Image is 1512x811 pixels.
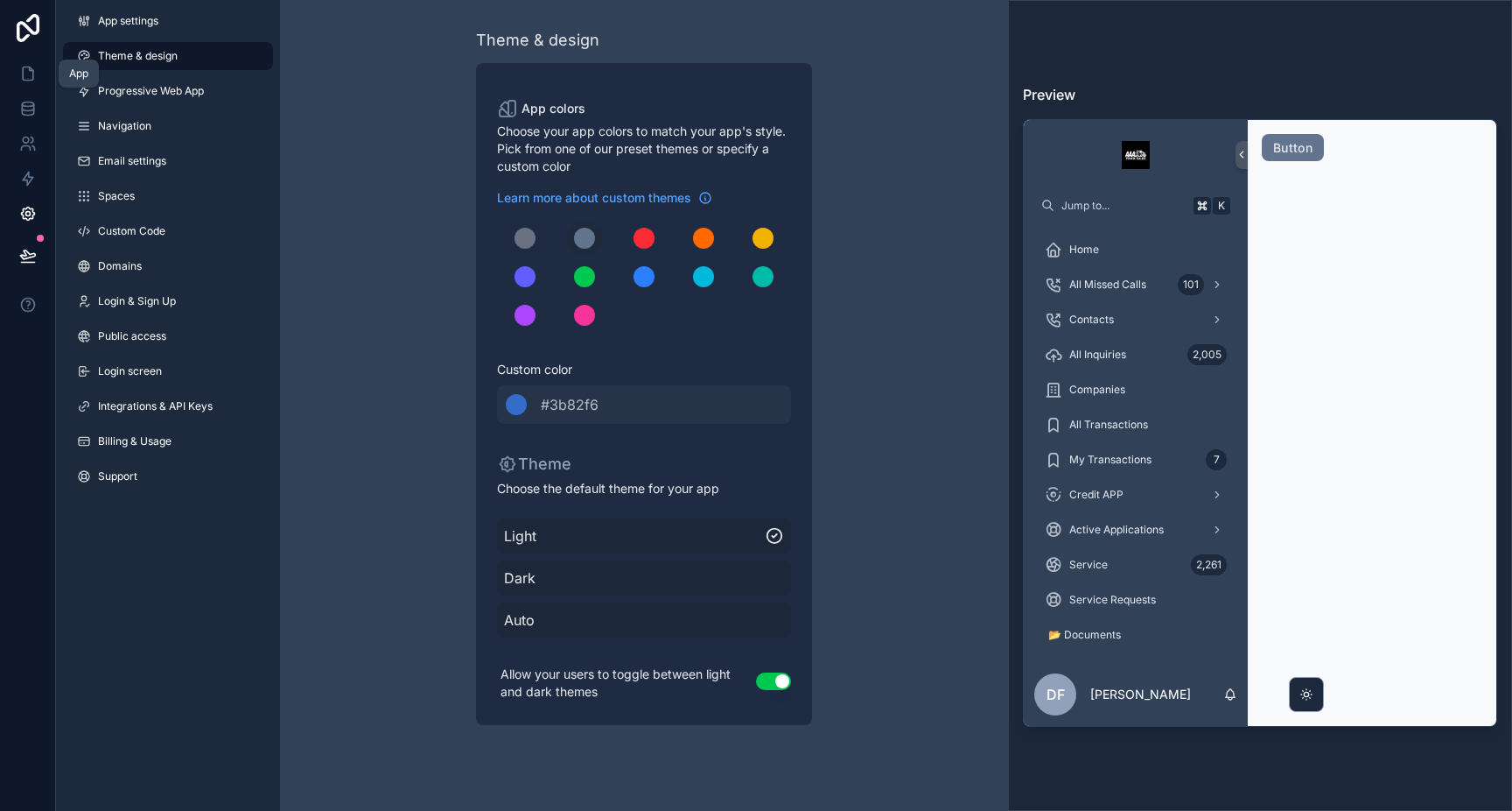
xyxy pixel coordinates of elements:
span: DF [1046,684,1065,705]
div: App [69,67,88,81]
span: All Inquiries [1069,348,1126,362]
span: Auto [504,610,784,631]
span: Serv. Req. Line Items [1069,663,1172,677]
a: Support [63,462,273,490]
a: Companies [1034,374,1237,405]
span: Email settings [98,154,166,168]
a: Email settings [63,147,273,175]
p: [PERSON_NAME] [1090,686,1191,703]
a: Theme & design [63,42,273,70]
p: Allow your users to toggle between light and dark themes [497,662,756,704]
a: Domains [63,252,273,280]
button: Jump to...K [1034,190,1237,222]
button: Button [1262,134,1324,162]
span: All Missed Calls [1069,278,1146,292]
a: All Missed Calls101 [1034,269,1237,300]
span: Integrations & API Keys [98,399,213,413]
div: scrollable content [1024,222,1248,664]
a: Billing & Usage [63,427,273,455]
a: All Transactions [1034,409,1237,441]
a: Home [1034,234,1237,265]
span: Public access [98,329,166,343]
span: Active Applications [1069,523,1164,537]
span: Light [504,525,765,547]
span: Domains [98,259,142,273]
span: Login screen [98,364,162,378]
span: Jump to... [1061,199,1186,213]
h3: Preview [1023,84,1497,105]
span: 📂 Documents [1048,628,1121,642]
a: Learn more about custom themes [497,189,712,207]
a: Service2,261 [1034,549,1237,581]
a: Service Requests [1034,584,1237,616]
span: Choose the default theme for your app [497,480,791,497]
span: Companies [1069,383,1125,397]
a: Custom Code [63,217,273,245]
span: Home [1069,243,1099,257]
span: #3b82f6 [541,394,598,415]
a: App settings [63,7,273,35]
div: 7 [1206,449,1227,470]
a: 📂 Documents [1034,619,1237,651]
span: All Transactions [1069,418,1148,432]
a: Contacts [1034,304,1237,335]
span: Progressive Web App [98,84,204,98]
span: Choose your app colors to match your app's style. Pick from one of our preset themes or specify a... [497,123,791,175]
a: Navigation [63,112,273,140]
a: My Transactions7 [1034,444,1237,476]
div: 2,005 [1187,344,1227,365]
span: Support [98,469,137,483]
a: Login screen [63,357,273,385]
a: Active Applications [1034,514,1237,546]
div: 101 [1178,274,1204,295]
a: Spaces [63,182,273,210]
a: Public access [63,322,273,350]
a: All Inquiries2,005 [1034,339,1237,370]
a: Integrations & API Keys [63,392,273,420]
a: Progressive Web App [63,77,273,105]
a: Serv. Req. Line Items [1034,654,1237,686]
span: App colors [521,100,585,117]
div: 2,261 [1191,554,1227,575]
span: Dark [504,568,784,589]
span: Learn more about custom themes [497,189,691,207]
span: Service [1069,558,1108,572]
span: Navigation [98,119,151,133]
span: App settings [98,14,158,28]
span: My Transactions [1069,453,1151,467]
span: Billing & Usage [98,434,171,448]
span: Custom color [497,361,777,378]
a: Login & Sign Up [63,287,273,315]
img: App logo [1122,141,1150,169]
span: Spaces [98,189,135,203]
span: Login & Sign Up [98,294,176,308]
span: Custom Code [98,224,165,238]
span: Credit APP [1069,488,1123,502]
span: K [1214,199,1228,213]
span: Theme & design [98,49,178,63]
span: Service Requests [1069,593,1156,607]
span: Contacts [1069,313,1114,327]
a: Credit APP [1034,479,1237,511]
p: Theme [497,452,571,476]
div: Theme & design [476,28,599,53]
